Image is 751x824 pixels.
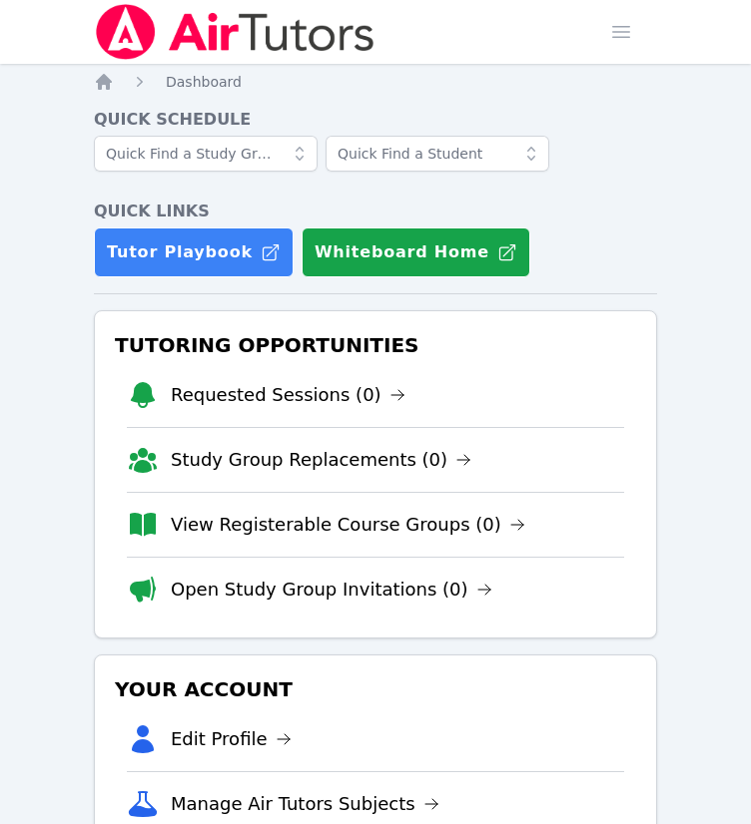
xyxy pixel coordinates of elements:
a: Edit Profile [171,725,292,753]
a: Tutor Playbook [94,227,294,277]
a: Manage Air Tutors Subjects [171,790,439,818]
a: Dashboard [166,72,242,92]
a: Open Study Group Invitations (0) [171,576,492,604]
span: Dashboard [166,74,242,90]
h4: Quick Schedule [94,108,657,132]
a: Study Group Replacements (0) [171,446,471,474]
button: Whiteboard Home [302,227,530,277]
h3: Tutoring Opportunities [111,327,640,363]
h3: Your Account [111,671,640,707]
img: Air Tutors [94,4,376,60]
a: View Registerable Course Groups (0) [171,511,525,539]
a: Requested Sessions (0) [171,381,405,409]
nav: Breadcrumb [94,72,657,92]
input: Quick Find a Student [326,136,549,172]
h4: Quick Links [94,200,657,223]
input: Quick Find a Study Group [94,136,318,172]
